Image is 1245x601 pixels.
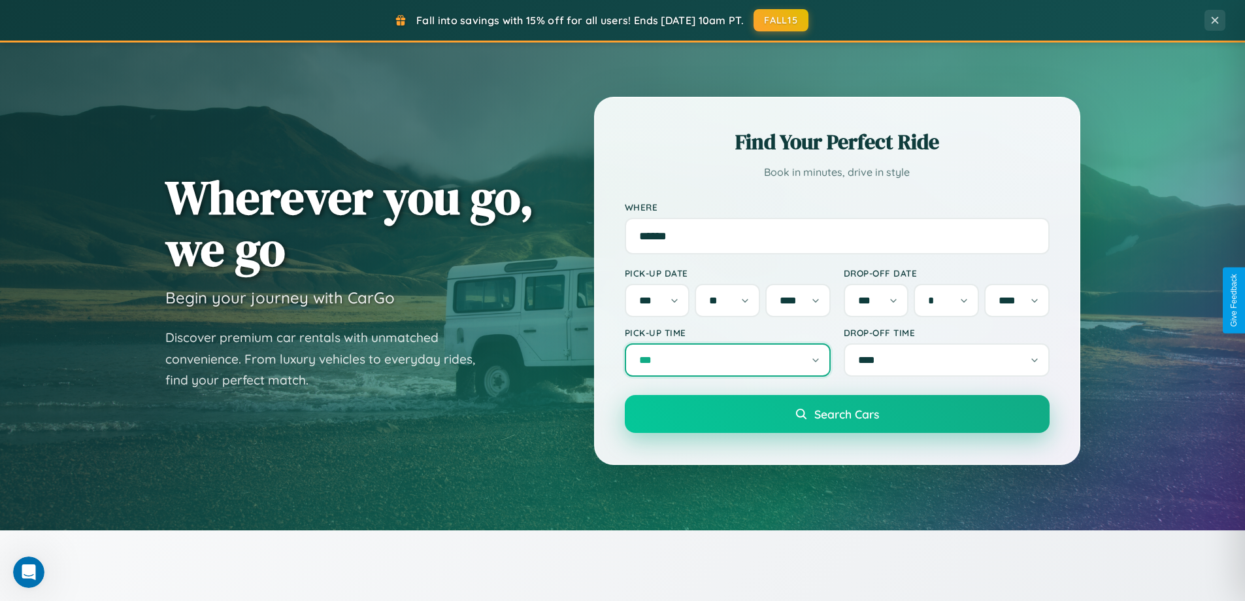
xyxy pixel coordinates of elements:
label: Pick-up Time [625,327,831,338]
label: Where [625,201,1050,213]
h2: Find Your Perfect Ride [625,128,1050,156]
iframe: Intercom live chat [13,557,44,588]
p: Book in minutes, drive in style [625,163,1050,182]
label: Drop-off Time [844,327,1050,338]
label: Drop-off Date [844,267,1050,279]
h3: Begin your journey with CarGo [165,288,395,307]
h1: Wherever you go, we go [165,171,534,275]
button: FALL15 [754,9,808,31]
span: Search Cars [814,407,879,421]
div: Give Feedback [1229,274,1238,327]
span: Fall into savings with 15% off for all users! Ends [DATE] 10am PT. [416,14,744,27]
p: Discover premium car rentals with unmatched convenience. From luxury vehicles to everyday rides, ... [165,327,492,391]
label: Pick-up Date [625,267,831,279]
button: Search Cars [625,395,1050,433]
